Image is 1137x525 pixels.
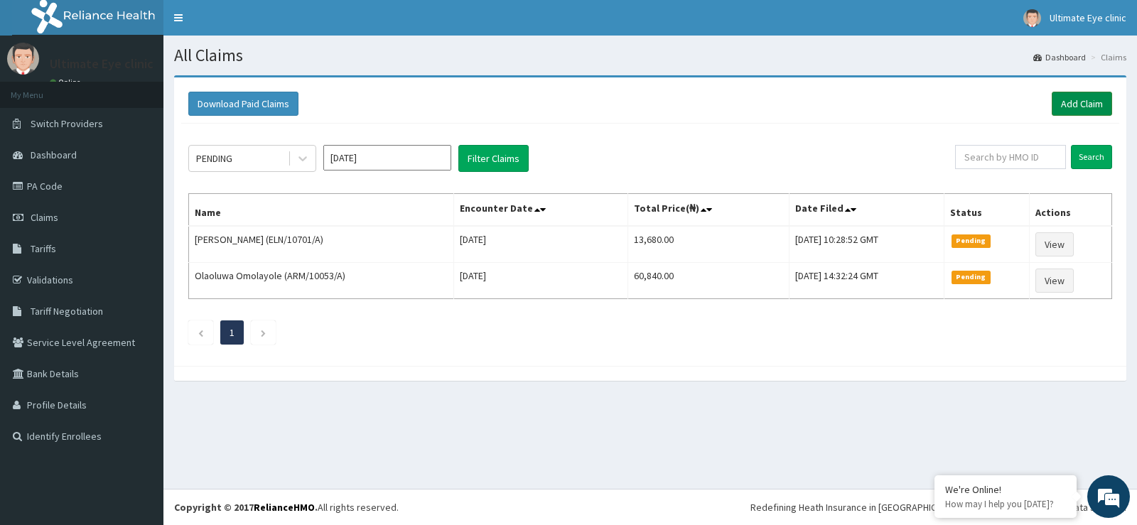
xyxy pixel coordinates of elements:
h1: All Claims [174,46,1126,65]
a: View [1035,269,1074,293]
span: Dashboard [31,148,77,161]
td: [PERSON_NAME] (ELN/10701/A) [189,226,454,263]
footer: All rights reserved. [163,489,1137,525]
td: Olaoluwa Omolayole (ARM/10053/A) [189,263,454,299]
strong: Copyright © 2017 . [174,501,318,514]
th: Date Filed [789,194,944,227]
p: Ultimate Eye clinic [50,58,153,70]
p: How may I help you today? [945,498,1066,510]
a: Previous page [198,326,204,339]
td: [DATE] 10:28:52 GMT [789,226,944,263]
a: Add Claim [1052,92,1112,116]
button: Download Paid Claims [188,92,298,116]
td: 60,840.00 [628,263,790,299]
a: RelianceHMO [254,501,315,514]
input: Search [1071,145,1112,169]
td: 13,680.00 [628,226,790,263]
input: Select Month and Year [323,145,451,171]
img: User Image [7,43,39,75]
a: Next page [260,326,266,339]
span: Switch Providers [31,117,103,130]
img: User Image [1023,9,1041,27]
a: Dashboard [1033,51,1086,63]
th: Status [944,194,1030,227]
span: Tariffs [31,242,56,255]
td: [DATE] [454,263,628,299]
a: Online [50,77,84,87]
div: We're Online! [945,483,1066,496]
span: Ultimate Eye clinic [1050,11,1126,24]
th: Name [189,194,454,227]
div: Redefining Heath Insurance in [GEOGRAPHIC_DATA] using Telemedicine and Data Science! [750,500,1126,514]
td: [DATE] 14:32:24 GMT [789,263,944,299]
li: Claims [1087,51,1126,63]
span: Pending [952,234,991,247]
button: Filter Claims [458,145,529,172]
th: Total Price(₦) [628,194,790,227]
span: Claims [31,211,58,224]
span: Pending [952,271,991,283]
div: PENDING [196,151,232,166]
th: Actions [1030,194,1112,227]
input: Search by HMO ID [955,145,1067,169]
a: View [1035,232,1074,256]
a: Page 1 is your current page [230,326,235,339]
th: Encounter Date [454,194,628,227]
span: Tariff Negotiation [31,305,103,318]
td: [DATE] [454,226,628,263]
